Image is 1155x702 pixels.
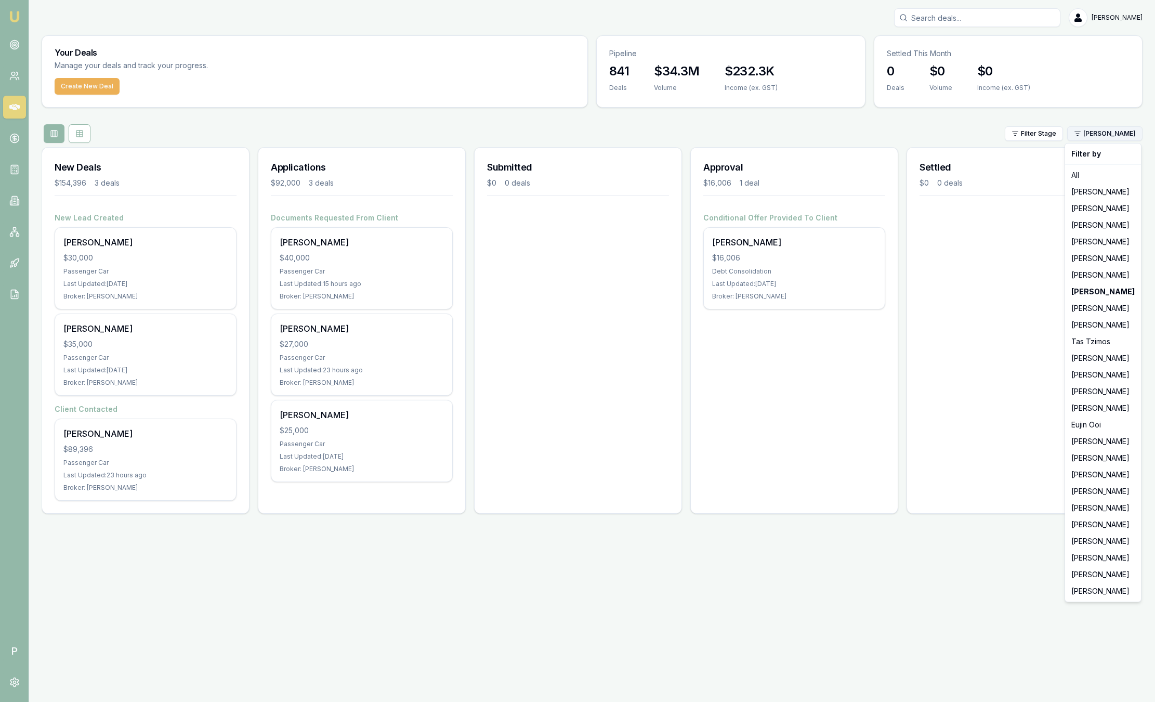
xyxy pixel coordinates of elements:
[1071,287,1135,297] strong: [PERSON_NAME]
[1067,516,1139,533] div: [PERSON_NAME]
[1067,200,1139,217] div: [PERSON_NAME]
[1067,533,1139,550] div: [PERSON_NAME]
[1067,167,1139,184] div: All
[1067,233,1139,250] div: [PERSON_NAME]
[1067,500,1139,516] div: [PERSON_NAME]
[1067,250,1139,267] div: [PERSON_NAME]
[1067,217,1139,233] div: [PERSON_NAME]
[1067,367,1139,383] div: [PERSON_NAME]
[1067,184,1139,200] div: [PERSON_NAME]
[1067,146,1139,162] div: Filter by
[1067,267,1139,283] div: [PERSON_NAME]
[1067,333,1139,350] div: Tas Tzimos
[1067,550,1139,566] div: [PERSON_NAME]
[1067,483,1139,500] div: [PERSON_NAME]
[1067,317,1139,333] div: [PERSON_NAME]
[1067,433,1139,450] div: [PERSON_NAME]
[1067,566,1139,583] div: [PERSON_NAME]
[1067,583,1139,600] div: [PERSON_NAME]
[1067,383,1139,400] div: [PERSON_NAME]
[1067,350,1139,367] div: [PERSON_NAME]
[1067,400,1139,417] div: [PERSON_NAME]
[1067,466,1139,483] div: [PERSON_NAME]
[1067,450,1139,466] div: [PERSON_NAME]
[1067,300,1139,317] div: [PERSON_NAME]
[1067,417,1139,433] div: Eujin Ooi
